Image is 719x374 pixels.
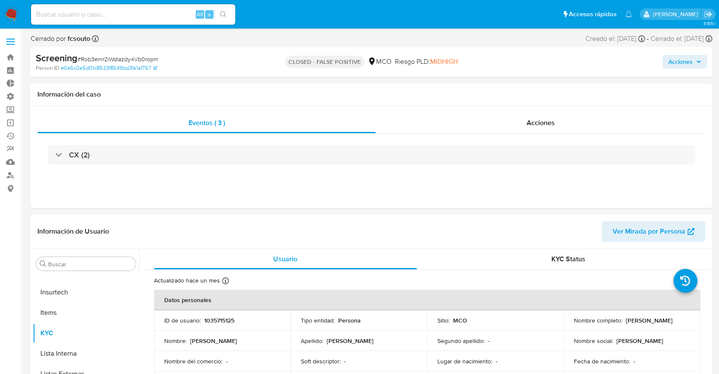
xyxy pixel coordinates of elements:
h1: Información del caso [37,90,705,99]
p: [PERSON_NAME] [626,317,673,324]
a: Salir [704,10,713,19]
span: s [208,10,211,18]
span: # Rob3emr2iWdIazdy4Vb0ropm [77,55,158,63]
span: Eventos ( 3 ) [188,118,225,128]
b: Screening [36,51,77,65]
span: Ver Mirada por Persona [613,221,685,242]
p: juan.tosini@mercadolibre.com [653,10,701,18]
button: Acciones [662,55,707,69]
p: - [633,357,635,365]
span: KYC Status [551,254,585,264]
p: Nombre : [164,337,187,345]
input: Buscar usuario o caso... [31,9,235,20]
button: KYC [33,323,139,343]
span: Cerrado por [31,34,90,43]
p: Persona [338,317,361,324]
button: Items [33,303,139,323]
div: MCO [368,57,391,66]
button: Ver Mirada por Persona [602,221,705,242]
p: Nombre social : [574,337,613,345]
p: Sitio : [437,317,450,324]
p: Nombre completo : [574,317,622,324]
th: Datos personales [154,290,700,310]
span: Acciones [668,55,693,69]
span: MIDHIGH [430,57,458,66]
button: Lista Interna [33,343,139,364]
h3: CX (2) [69,150,90,160]
h1: Información de Usuario [37,227,109,236]
p: [PERSON_NAME] [190,337,237,345]
span: - [647,34,649,43]
p: Nombre del comercio : [164,357,223,365]
p: Fecha de nacimiento : [574,357,630,365]
a: Notificaciones [625,11,632,18]
p: Actualizado hace un mes [154,277,220,285]
p: - [226,357,228,365]
span: Accesos rápidos [569,10,616,19]
a: e0e6c0e5d01c8533f8549bd3fa1af767 [61,64,157,72]
button: search-icon [214,9,232,20]
p: - [344,357,346,365]
div: Creado el: [DATE] [585,34,645,43]
p: Apellido : [301,337,323,345]
p: MCO [453,317,467,324]
p: Lugar de nacimiento : [437,357,492,365]
div: Cerrado el: [DATE] [651,34,712,43]
p: CLOSED - FALSE POSITIVE [285,56,364,68]
div: CX (2) [48,145,695,165]
span: Acciones [527,118,555,128]
span: Usuario [273,254,297,264]
span: Alt [197,10,203,18]
b: fcsouto [66,34,90,43]
p: 1035715125 [204,317,234,324]
p: [PERSON_NAME] [616,337,663,345]
button: Insurtech [33,282,139,303]
p: Segundo apellido : [437,337,485,345]
input: Buscar [48,260,132,268]
p: Tipo entidad : [301,317,335,324]
p: [PERSON_NAME] [327,337,374,345]
p: - [488,337,490,345]
p: - [496,357,497,365]
button: Buscar [40,260,46,267]
b: Person ID [36,64,59,72]
span: Riesgo PLD: [395,57,458,66]
p: Soft descriptor : [301,357,341,365]
p: ID de usuario : [164,317,201,324]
